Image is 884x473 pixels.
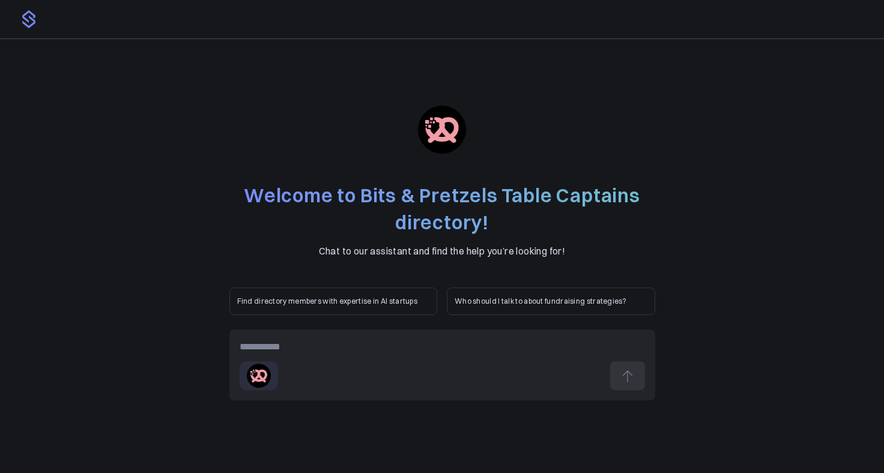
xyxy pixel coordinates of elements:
[455,295,647,307] p: Who should I talk to about fundraising strategies?
[229,182,655,237] h1: Welcome to Bits & Pretzels Table Captains directory!
[237,295,430,307] p: Find directory members with expertise in AI startups
[19,10,38,29] img: logo.png
[418,106,466,154] img: bitsandpretzels.com
[229,244,655,259] p: Chat to our assistant and find the help you’re looking for!
[247,364,271,388] img: bitsandpretzels.com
